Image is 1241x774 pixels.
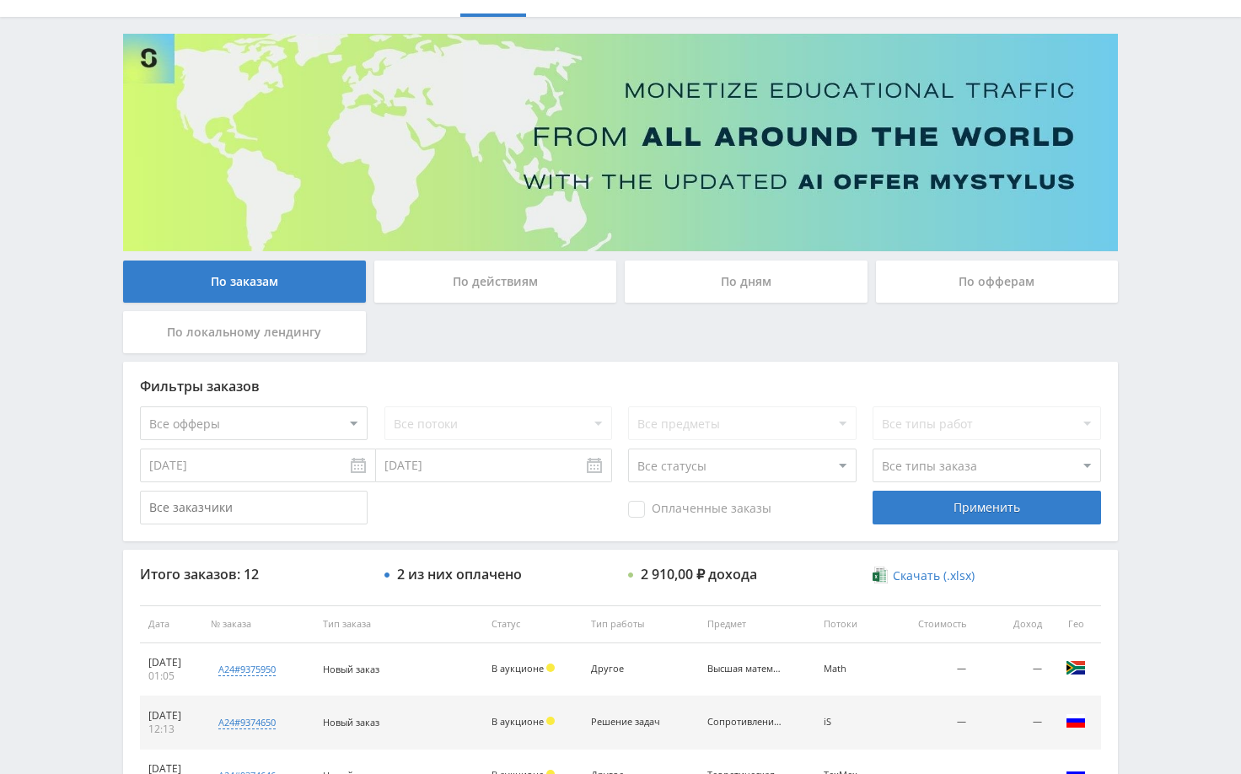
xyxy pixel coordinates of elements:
[815,605,894,643] th: Потоки
[148,709,194,723] div: [DATE]
[123,261,366,303] div: По заказам
[641,567,757,582] div: 2 910,00 ₽ дохода
[699,605,815,643] th: Предмет
[218,716,276,729] div: a24#9374650
[140,567,368,582] div: Итого заказов: 12
[824,717,885,728] div: iS
[893,643,974,696] td: —
[140,491,368,524] input: Все заказчики
[148,723,194,736] div: 12:13
[707,717,783,728] div: Сопротивление материалов
[123,34,1118,251] img: Banner
[323,663,379,675] span: Новый заказ
[583,605,699,643] th: Тип работы
[374,261,617,303] div: По действиям
[492,662,544,675] span: В аукционе
[1050,605,1101,643] th: Гео
[893,696,974,750] td: —
[140,605,202,643] th: Дата
[123,311,366,353] div: По локальному лендингу
[148,669,194,683] div: 01:05
[873,567,974,584] a: Скачать (.xlsx)
[314,605,483,643] th: Тип заказа
[148,656,194,669] div: [DATE]
[202,605,314,643] th: № заказа
[140,379,1101,394] div: Фильтры заказов
[873,567,887,583] img: xlsx
[975,696,1050,750] td: —
[625,261,868,303] div: По дням
[893,605,974,643] th: Стоимость
[591,717,667,728] div: Решение задач
[876,261,1119,303] div: По офферам
[483,605,583,643] th: Статус
[591,664,667,675] div: Другое
[546,664,555,672] span: Холд
[707,664,783,675] div: Высшая математика
[218,663,276,676] div: a24#9375950
[1066,658,1086,678] img: zaf.png
[1066,711,1086,731] img: rus.png
[546,717,555,725] span: Холд
[323,716,379,728] span: Новый заказ
[893,569,975,583] span: Скачать (.xlsx)
[975,643,1050,696] td: —
[492,715,544,728] span: В аукционе
[873,491,1100,524] div: Применить
[397,567,522,582] div: 2 из них оплачено
[628,501,771,518] span: Оплаченные заказы
[975,605,1050,643] th: Доход
[824,664,885,675] div: Math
